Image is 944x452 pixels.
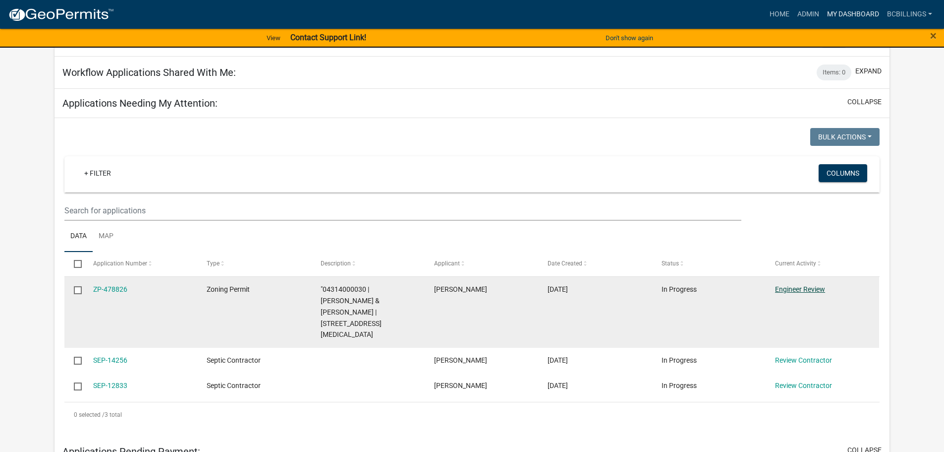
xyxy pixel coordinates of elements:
[775,382,832,389] a: Review Contractor
[434,356,487,364] span: Ryan Stephen
[662,382,697,389] span: In Progress
[207,356,261,364] span: Septic Contractor
[311,252,424,276] datatable-header-cell: Description
[84,252,197,276] datatable-header-cell: Application Number
[207,260,220,267] span: Type
[64,402,880,427] div: 3 total
[766,5,793,24] a: Home
[321,260,351,267] span: Description
[817,65,851,80] div: Items: 0
[823,5,883,24] a: My Dashboard
[197,252,311,276] datatable-header-cell: Type
[64,221,93,253] a: Data
[76,164,119,182] a: + Filter
[652,252,766,276] datatable-header-cell: Status
[775,260,816,267] span: Current Activity
[64,252,83,276] datatable-header-cell: Select
[662,356,697,364] span: In Progress
[207,382,261,389] span: Septic Contractor
[55,118,889,437] div: collapse
[883,5,936,24] a: Bcbillings
[548,356,568,364] span: 09/14/2021
[425,252,538,276] datatable-header-cell: Applicant
[602,30,657,46] button: Don't show again
[548,260,582,267] span: Date Created
[434,260,460,267] span: Applicant
[855,66,882,76] button: expand
[62,97,218,109] h5: Applications Needing My Attention:
[93,260,147,267] span: Application Number
[766,252,879,276] datatable-header-cell: Current Activity
[321,285,382,338] span: "04314000030 | JANTSCH TIMOTHY C & ERIN L | 19222 THRUSH AVE
[548,382,568,389] span: 08/22/2021
[662,260,679,267] span: Status
[538,252,652,276] datatable-header-cell: Date Created
[74,411,105,418] span: 0 selected /
[434,285,487,293] span: Tim Jantsch
[263,30,284,46] a: View
[93,285,127,293] a: ZP-478826
[93,382,127,389] a: SEP-12833
[775,356,832,364] a: Review Contractor
[775,285,825,293] a: Engineer Review
[93,356,127,364] a: SEP-14256
[847,97,882,107] button: collapse
[290,33,366,42] strong: Contact Support Link!
[93,221,119,253] a: Map
[930,30,937,42] button: Close
[662,285,697,293] span: In Progress
[62,66,236,78] h5: Workflow Applications Shared With Me:
[548,285,568,293] span: 09/15/2025
[810,128,880,146] button: Bulk Actions
[793,5,823,24] a: Admin
[819,164,867,182] button: Columns
[64,200,741,221] input: Search for applications
[434,382,487,389] span: Douglas D Dodd
[207,285,250,293] span: Zoning Permit
[930,29,937,43] span: ×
